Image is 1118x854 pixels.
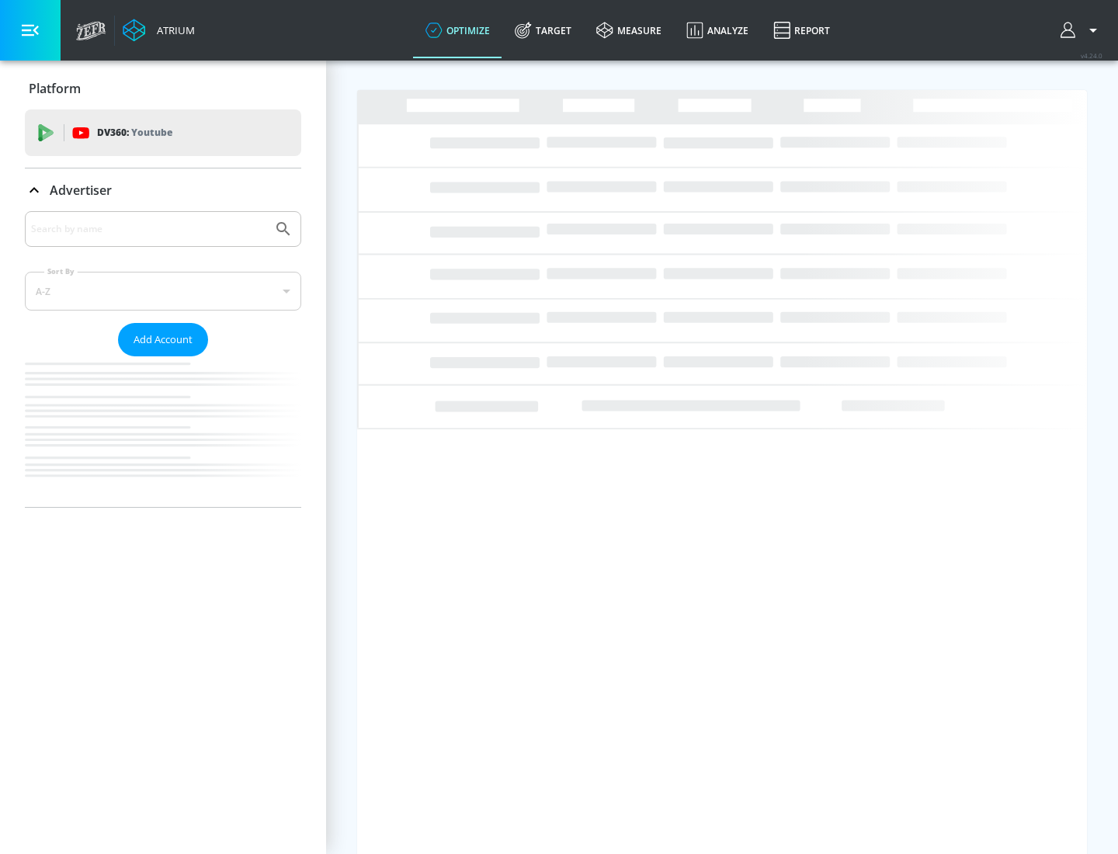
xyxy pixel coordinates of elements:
[761,2,842,58] a: Report
[151,23,195,37] div: Atrium
[29,80,81,97] p: Platform
[1081,51,1102,60] span: v 4.24.0
[25,272,301,311] div: A-Z
[25,109,301,156] div: DV360: Youtube
[134,331,193,349] span: Add Account
[123,19,195,42] a: Atrium
[44,266,78,276] label: Sort By
[25,168,301,212] div: Advertiser
[674,2,761,58] a: Analyze
[413,2,502,58] a: optimize
[502,2,584,58] a: Target
[584,2,674,58] a: measure
[31,219,266,239] input: Search by name
[131,124,172,141] p: Youtube
[25,356,301,507] nav: list of Advertiser
[50,182,112,199] p: Advertiser
[25,67,301,110] div: Platform
[118,323,208,356] button: Add Account
[25,211,301,507] div: Advertiser
[97,124,172,141] p: DV360:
